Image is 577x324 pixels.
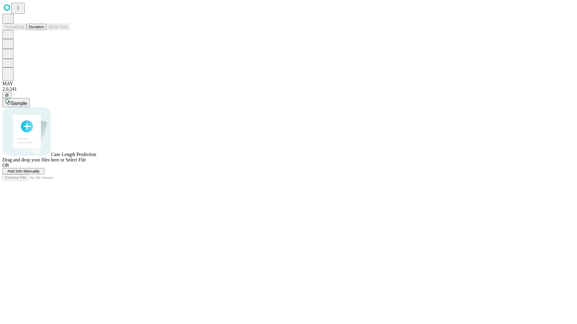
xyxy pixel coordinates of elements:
[51,152,96,157] span: Case Length Prediction
[2,98,29,107] button: Sample
[2,168,44,174] button: Add Info Manually
[26,24,46,30] button: Duration
[46,24,70,30] button: Block Size
[2,86,575,92] div: 2.0.241
[2,92,11,98] button: @
[2,157,64,162] span: Drag and drop your files here or
[66,157,86,162] span: Select File
[11,101,27,106] span: Sample
[2,163,9,168] span: OR
[2,24,26,30] button: Smoothing
[5,93,9,97] span: @
[2,81,575,86] div: MAY
[8,169,40,173] span: Add Info Manually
